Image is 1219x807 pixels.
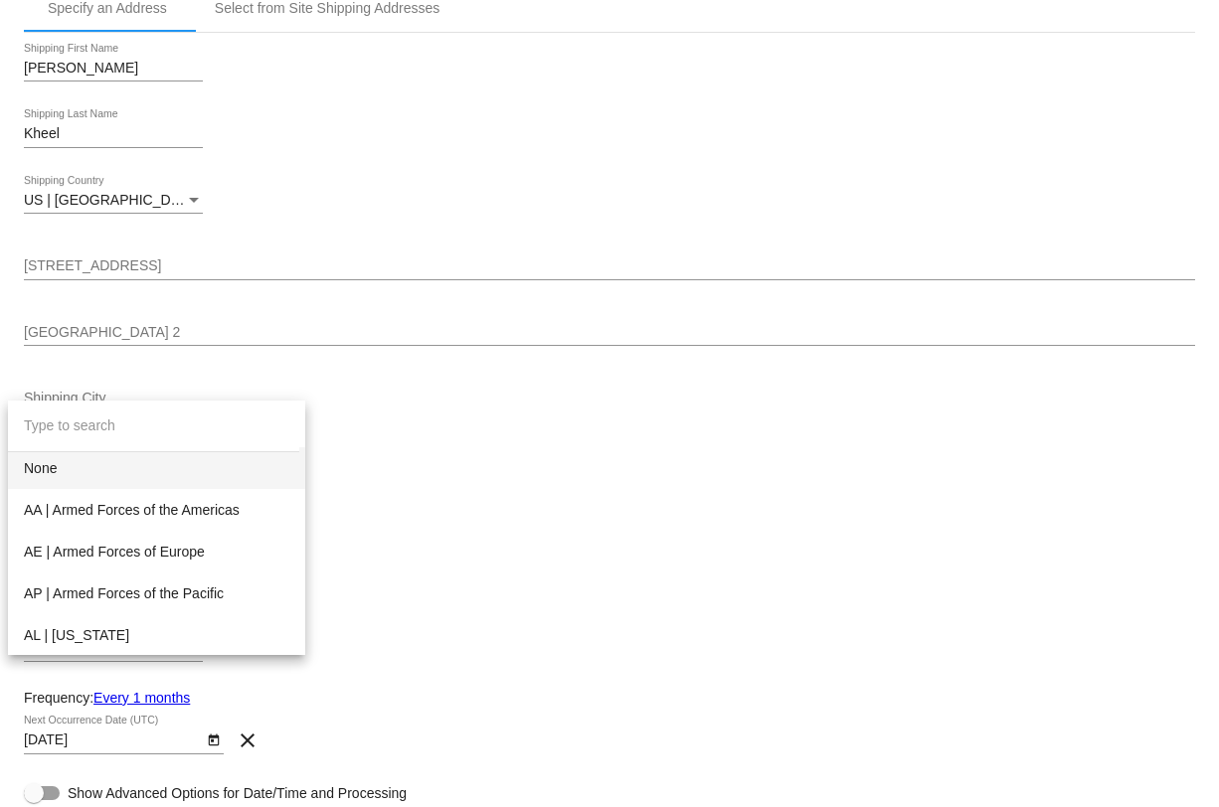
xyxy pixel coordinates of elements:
span: AL | [US_STATE] [24,614,289,656]
span: AA | Armed Forces of the Americas [24,489,289,531]
span: None [24,447,289,489]
span: AP | Armed Forces of the Pacific [24,572,289,614]
span: AE | Armed Forces of Europe [24,531,289,572]
input: dropdown search [8,400,299,451]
